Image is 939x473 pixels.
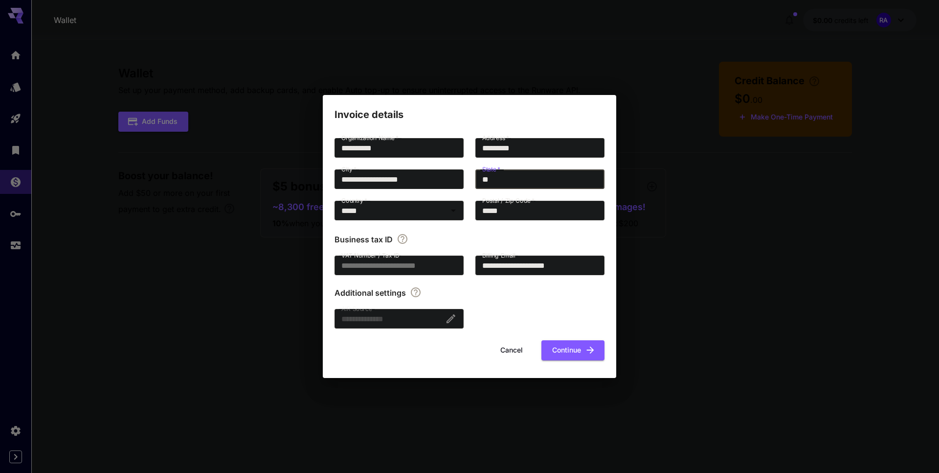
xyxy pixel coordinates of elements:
[482,251,515,260] label: Billing Email
[482,165,500,173] label: State
[335,234,393,245] p: Business tax ID
[323,95,616,122] h2: Invoice details
[482,196,535,205] label: Postal / Zip Code
[541,340,604,360] button: Continue
[482,134,509,142] label: Address
[341,305,372,313] label: AIR Source
[335,287,406,299] p: Additional settings
[341,134,399,142] label: Organization Name
[490,340,534,360] button: Cancel
[447,204,460,217] button: Open
[397,233,408,245] svg: If you are a business tax registrant, please enter your business tax ID here.
[410,286,422,298] svg: Explore additional customization settings
[341,196,367,205] label: Country
[341,165,357,173] label: City
[341,251,400,260] label: VAT Number / Tax ID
